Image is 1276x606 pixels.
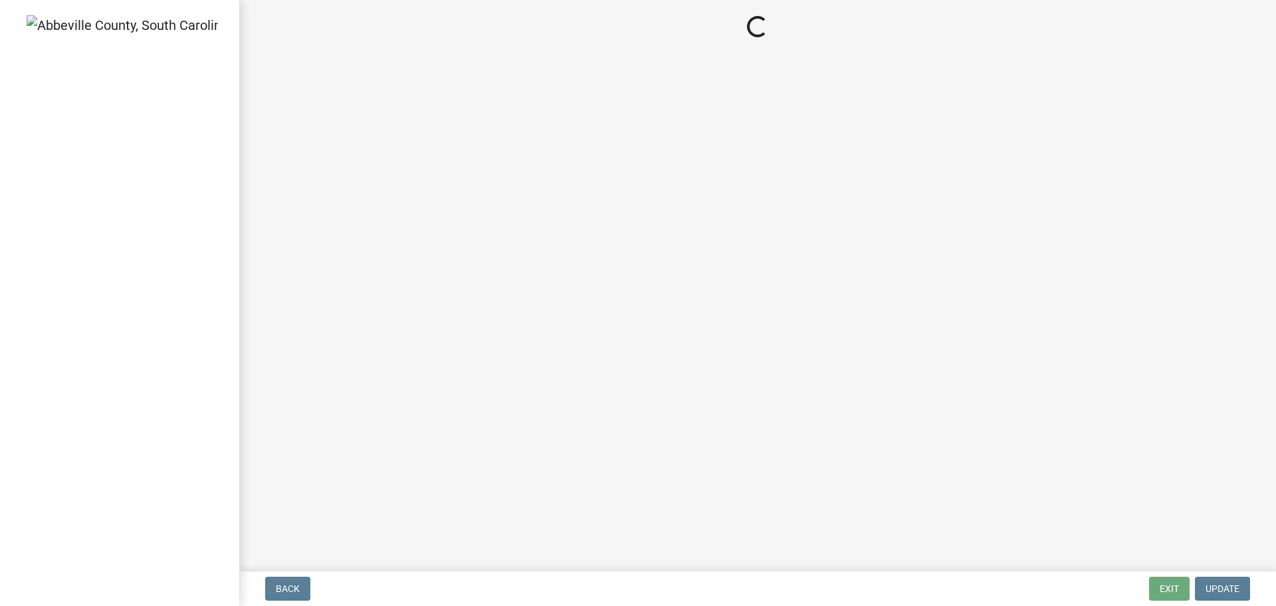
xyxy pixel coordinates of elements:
[1206,583,1239,594] span: Update
[1195,577,1250,601] button: Update
[265,577,310,601] button: Back
[276,583,300,594] span: Back
[27,15,218,35] img: Abbeville County, South Carolina
[1149,577,1190,601] button: Exit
